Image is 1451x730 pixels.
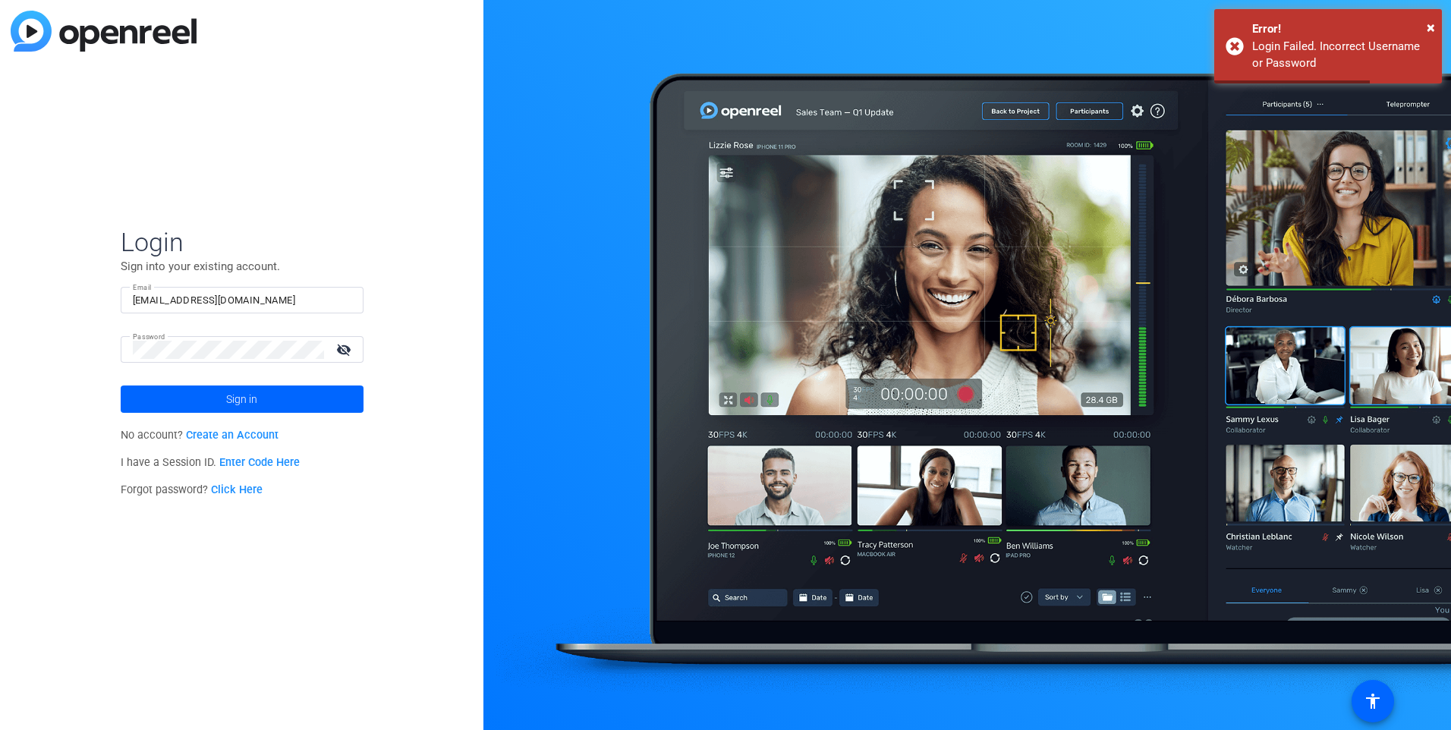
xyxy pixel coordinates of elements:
[121,456,301,469] span: I have a Session ID.
[1252,38,1431,72] div: Login Failed. Incorrect Username or Password
[219,456,300,469] a: Enter Code Here
[121,429,279,442] span: No account?
[133,291,351,310] input: Enter Email Address
[226,380,257,418] span: Sign in
[121,258,364,275] p: Sign into your existing account.
[133,283,152,291] mat-label: Email
[1252,20,1431,38] div: Error!
[327,338,364,360] mat-icon: visibility_off
[1427,18,1435,36] span: ×
[186,429,279,442] a: Create an Account
[121,226,364,258] span: Login
[1364,692,1382,710] mat-icon: accessibility
[133,332,165,341] mat-label: Password
[211,483,263,496] a: Click Here
[11,11,197,52] img: blue-gradient.svg
[121,483,263,496] span: Forgot password?
[121,385,364,413] button: Sign in
[1427,16,1435,39] button: Close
